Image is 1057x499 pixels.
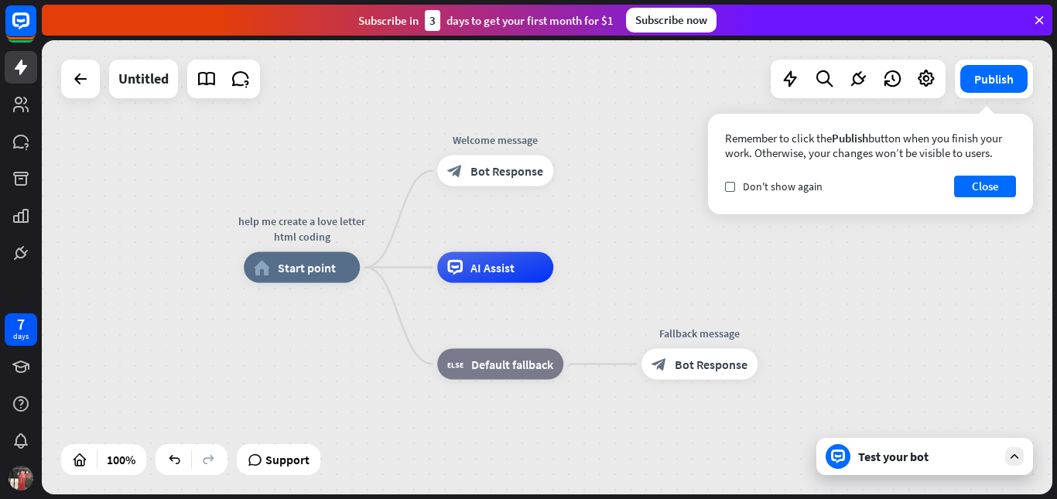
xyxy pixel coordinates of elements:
[13,331,29,342] div: days
[626,8,717,32] div: Subscribe now
[12,6,59,53] button: Open LiveChat chat widget
[358,10,614,31] div: Subscribe in days to get your first month for $1
[118,60,169,98] div: Untitled
[447,357,464,372] i: block_fallback
[470,260,515,275] span: AI Assist
[278,260,336,275] span: Start point
[652,357,667,372] i: block_bot_response
[5,313,37,346] a: 7 days
[254,260,270,275] i: home_2
[471,357,553,372] span: Default fallback
[743,179,823,193] span: Don't show again
[470,163,543,179] span: Bot Response
[265,447,310,472] span: Support
[675,357,747,372] span: Bot Response
[954,176,1016,197] button: Close
[725,131,1016,160] div: Remember to click the button when you finish your work. Otherwise, your changes won’t be visible ...
[630,326,769,341] div: Fallback message
[426,132,565,148] div: Welcome message
[832,131,868,145] span: Publish
[447,163,463,179] i: block_bot_response
[17,317,25,331] div: 7
[960,65,1028,93] button: Publish
[858,449,997,464] div: Test your bot
[232,214,371,244] div: help me create a love letter html coding
[425,10,440,31] div: 3
[102,447,140,472] div: 100%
